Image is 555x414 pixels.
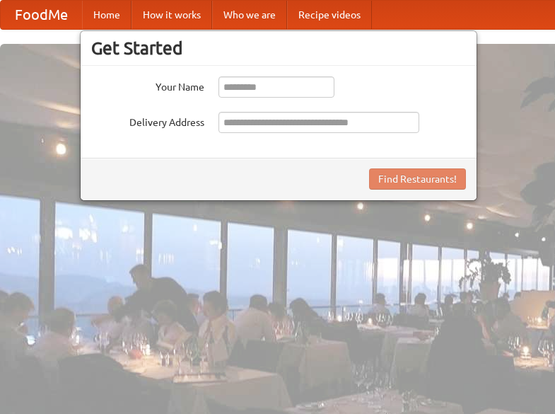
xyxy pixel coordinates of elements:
[91,112,204,130] label: Delivery Address
[91,76,204,94] label: Your Name
[91,38,466,59] h3: Get Started
[132,1,212,29] a: How it works
[212,1,287,29] a: Who we are
[287,1,372,29] a: Recipe videos
[82,1,132,29] a: Home
[1,1,82,29] a: FoodMe
[369,168,466,190] button: Find Restaurants!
